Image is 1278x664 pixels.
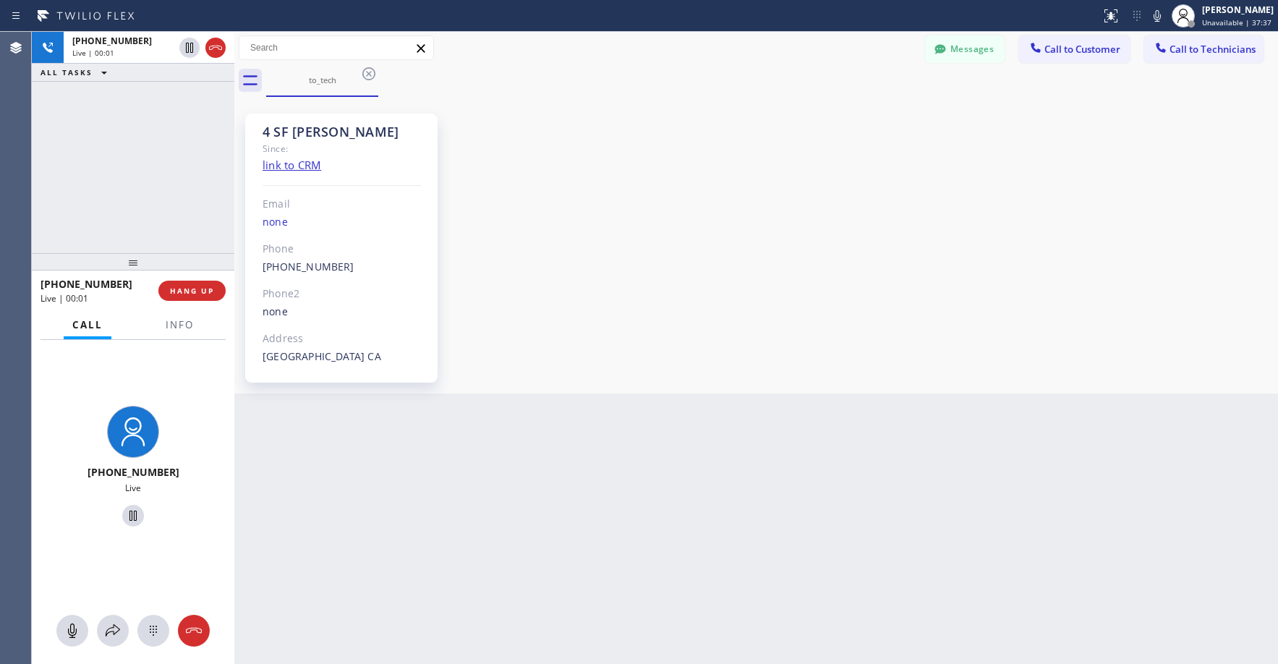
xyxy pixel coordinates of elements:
[41,277,132,291] span: [PHONE_NUMBER]
[41,292,88,305] span: Live | 00:01
[64,311,111,339] button: Call
[263,196,421,213] div: Email
[205,38,226,58] button: Hang up
[1144,35,1264,63] button: Call to Technicians
[263,331,421,347] div: Address
[263,124,421,140] div: 4 SF [PERSON_NAME]
[158,281,226,301] button: HANG UP
[1019,35,1130,63] button: Call to Customer
[179,38,200,58] button: Hold Customer
[178,615,210,647] button: Hang up
[88,465,179,479] span: [PHONE_NUMBER]
[263,304,421,320] div: none
[166,318,194,331] span: Info
[1202,17,1271,27] span: Unavailable | 37:37
[41,67,93,77] span: ALL TASKS
[263,214,421,231] div: none
[72,35,152,47] span: [PHONE_NUMBER]
[239,36,433,59] input: Search
[1147,6,1167,26] button: Mute
[1202,4,1274,16] div: [PERSON_NAME]
[925,35,1005,63] button: Messages
[263,158,321,172] a: link to CRM
[97,615,129,647] button: Open directory
[263,349,421,365] div: [GEOGRAPHIC_DATA] CA
[157,311,203,339] button: Info
[268,75,377,85] div: to_tech
[137,615,169,647] button: Open dialpad
[122,505,144,527] button: Hold Customer
[263,286,421,302] div: Phone2
[263,140,421,157] div: Since:
[72,318,103,331] span: Call
[1044,43,1120,56] span: Call to Customer
[170,286,214,296] span: HANG UP
[263,241,421,257] div: Phone
[72,48,114,58] span: Live | 00:01
[263,260,354,273] a: [PHONE_NUMBER]
[1170,43,1256,56] span: Call to Technicians
[125,482,141,494] span: Live
[56,615,88,647] button: Mute
[32,64,122,81] button: ALL TASKS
